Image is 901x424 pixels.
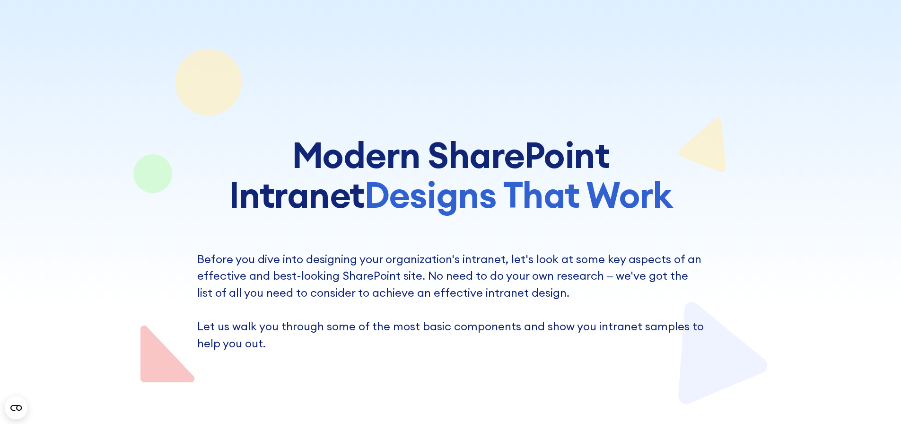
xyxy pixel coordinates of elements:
[197,135,704,215] h1: Modern SharePoint Intranet
[364,172,672,217] span: Designs That Work
[5,397,27,419] button: Open CMP widget
[854,379,901,424] iframe: Chat Widget
[197,251,704,352] p: Before you dive into designing your organization's intranet, let's look at some key aspects of an...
